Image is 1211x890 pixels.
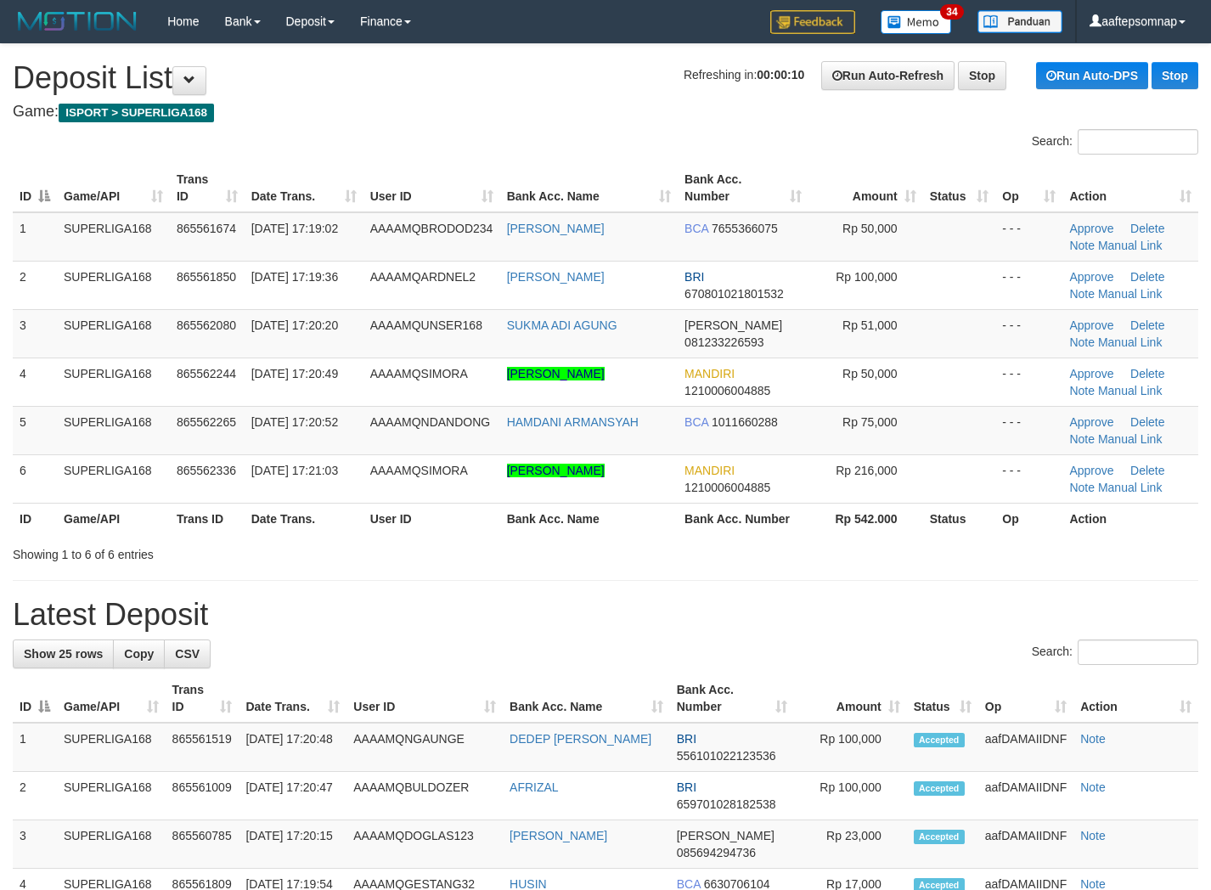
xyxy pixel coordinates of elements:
[57,723,166,772] td: SUPERLIGA168
[794,723,907,772] td: Rp 100,000
[1069,318,1113,332] a: Approve
[1098,481,1163,494] a: Manual Link
[1078,639,1198,665] input: Search:
[251,415,338,429] span: [DATE] 17:20:52
[677,829,774,842] span: [PERSON_NAME]
[836,270,897,284] span: Rp 100,000
[757,68,804,82] strong: 00:00:10
[13,723,57,772] td: 1
[1130,415,1164,429] a: Delete
[1069,384,1095,397] a: Note
[1032,639,1198,665] label: Search:
[684,68,804,82] span: Refreshing in:
[677,797,776,811] span: Copy 659701028182538 to clipboard
[978,723,1073,772] td: aafDAMAIIDNF
[57,772,166,820] td: SUPERLIGA168
[57,309,170,358] td: SUPERLIGA168
[1080,829,1106,842] a: Note
[907,674,978,723] th: Status: activate to sort column ascending
[1062,503,1198,534] th: Action
[1073,674,1198,723] th: Action: activate to sort column ascending
[363,503,500,534] th: User ID
[684,287,784,301] span: Copy 670801021801532 to clipboard
[239,772,346,820] td: [DATE] 17:20:47
[1069,239,1095,252] a: Note
[251,367,338,380] span: [DATE] 17:20:49
[166,674,239,723] th: Trans ID: activate to sort column ascending
[13,598,1198,632] h1: Latest Deposit
[794,820,907,869] td: Rp 23,000
[57,454,170,503] td: SUPERLIGA168
[346,723,503,772] td: AAAAMQNGAUNGE
[995,164,1062,212] th: Op: activate to sort column ascending
[170,164,245,212] th: Trans ID: activate to sort column ascending
[684,335,763,349] span: Copy 081233226593 to clipboard
[370,222,493,235] span: AAAAMQBRODOD234
[57,674,166,723] th: Game/API: activate to sort column ascending
[1069,367,1113,380] a: Approve
[923,164,996,212] th: Status: activate to sort column ascending
[677,749,776,763] span: Copy 556101022123536 to clipboard
[507,222,605,235] a: [PERSON_NAME]
[712,222,778,235] span: Copy 7655366075 to clipboard
[794,772,907,820] td: Rp 100,000
[251,270,338,284] span: [DATE] 17:19:36
[251,318,338,332] span: [DATE] 17:20:20
[245,164,363,212] th: Date Trans.: activate to sort column ascending
[1130,270,1164,284] a: Delete
[914,781,965,796] span: Accepted
[914,830,965,844] span: Accepted
[670,674,794,723] th: Bank Acc. Number: activate to sort column ascending
[881,10,952,34] img: Button%20Memo.svg
[24,647,103,661] span: Show 25 rows
[821,61,955,90] a: Run Auto-Refresh
[836,464,897,477] span: Rp 216,000
[1036,62,1148,89] a: Run Auto-DPS
[177,367,236,380] span: 865562244
[842,367,898,380] span: Rp 50,000
[1098,335,1163,349] a: Manual Link
[500,503,678,534] th: Bank Acc. Name
[1069,287,1095,301] a: Note
[978,820,1073,869] td: aafDAMAIIDNF
[1078,129,1198,155] input: Search:
[977,10,1062,33] img: panduan.png
[113,639,165,668] a: Copy
[1069,481,1095,494] a: Note
[510,732,651,746] a: DEDEP [PERSON_NAME]
[684,367,735,380] span: MANDIRI
[684,318,782,332] span: [PERSON_NAME]
[363,164,500,212] th: User ID: activate to sort column ascending
[346,820,503,869] td: AAAAMQDOGLAS123
[57,261,170,309] td: SUPERLIGA168
[1069,335,1095,349] a: Note
[13,261,57,309] td: 2
[842,318,898,332] span: Rp 51,000
[842,222,898,235] span: Rp 50,000
[59,104,214,122] span: ISPORT > SUPERLIGA168
[678,503,808,534] th: Bank Acc. Number
[13,212,57,262] td: 1
[13,454,57,503] td: 6
[842,415,898,429] span: Rp 75,000
[995,406,1062,454] td: - - -
[370,367,468,380] span: AAAAMQSIMORA
[507,367,605,380] a: [PERSON_NAME]
[370,415,491,429] span: AAAAMQNDANDONG
[995,212,1062,262] td: - - -
[370,464,468,477] span: AAAAMQSIMORA
[166,820,239,869] td: 865560785
[13,164,57,212] th: ID: activate to sort column descending
[170,503,245,534] th: Trans ID
[57,406,170,454] td: SUPERLIGA168
[13,61,1198,95] h1: Deposit List
[794,674,907,723] th: Amount: activate to sort column ascending
[712,415,778,429] span: Copy 1011660288 to clipboard
[13,639,114,668] a: Show 25 rows
[808,164,922,212] th: Amount: activate to sort column ascending
[177,464,236,477] span: 865562336
[1069,432,1095,446] a: Note
[13,406,57,454] td: 5
[1080,780,1106,794] a: Note
[370,318,482,332] span: AAAAMQUNSER168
